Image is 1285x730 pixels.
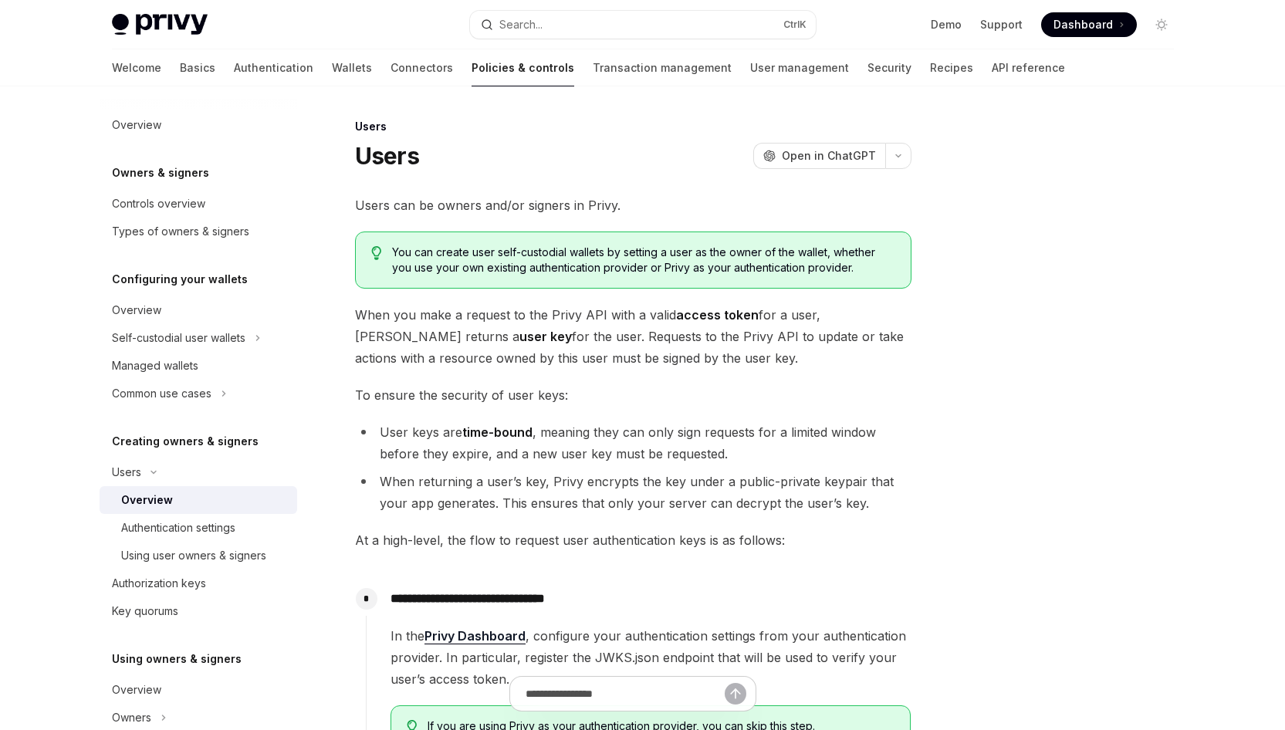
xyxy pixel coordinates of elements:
div: Managed wallets [112,357,198,375]
span: To ensure the security of user keys: [355,384,911,406]
span: Open in ChatGPT [782,148,876,164]
a: Managed wallets [100,352,297,380]
svg: Tip [371,246,382,260]
a: Using user owners & signers [100,542,297,569]
div: Users [112,463,141,482]
button: Toggle Common use cases section [100,380,297,407]
div: Self-custodial user wallets [112,329,245,347]
span: In the , configure your authentication settings from your authentication provider. In particular,... [391,625,911,690]
button: Open in ChatGPT [753,143,885,169]
input: Ask a question... [526,677,725,711]
span: Ctrl K [783,19,807,31]
div: Owners [112,708,151,727]
a: Transaction management [593,49,732,86]
div: Users [355,119,911,134]
a: Recipes [930,49,973,86]
div: Overview [112,301,161,319]
button: Toggle dark mode [1149,12,1174,37]
li: When returning a user’s key, Privy encrypts the key under a public-private keypair that your app ... [355,471,911,514]
div: Key quorums [112,602,178,620]
button: Toggle Self-custodial user wallets section [100,324,297,352]
a: Basics [180,49,215,86]
li: User keys are , meaning they can only sign requests for a limited window before they expire, and ... [355,421,911,465]
div: Authorization keys [112,574,206,593]
button: Open search [470,11,816,39]
a: Connectors [391,49,453,86]
h5: Using owners & signers [112,650,242,668]
span: Dashboard [1053,17,1113,32]
strong: access token [676,307,759,323]
button: Send message [725,683,746,705]
a: Authentication [234,49,313,86]
h5: Configuring your wallets [112,270,248,289]
img: light logo [112,14,208,35]
div: Overview [112,681,161,699]
a: Key quorums [100,597,297,625]
a: Welcome [112,49,161,86]
a: Overview [100,296,297,324]
a: API reference [992,49,1065,86]
span: You can create user self-custodial wallets by setting a user as the owner of the wallet, whether ... [392,245,894,275]
div: Common use cases [112,384,211,403]
span: Users can be owners and/or signers in Privy. [355,194,911,216]
a: Authentication settings [100,514,297,542]
button: Toggle Users section [100,458,297,486]
a: Controls overview [100,190,297,218]
a: Demo [931,17,962,32]
a: User management [750,49,849,86]
div: Controls overview [112,194,205,213]
div: Types of owners & signers [112,222,249,241]
h5: Owners & signers [112,164,209,182]
a: Types of owners & signers [100,218,297,245]
a: Policies & controls [472,49,574,86]
a: Authorization keys [100,569,297,597]
div: Using user owners & signers [121,546,266,565]
strong: time-bound [462,424,533,440]
h1: Users [355,142,419,170]
a: Support [980,17,1023,32]
a: Privy Dashboard [424,628,526,644]
strong: user key [519,329,572,344]
a: Dashboard [1041,12,1137,37]
a: Wallets [332,49,372,86]
div: Overview [112,116,161,134]
a: Overview [100,111,297,139]
div: Overview [121,491,173,509]
a: Overview [100,676,297,704]
span: When you make a request to the Privy API with a valid for a user, [PERSON_NAME] returns a for the... [355,304,911,369]
a: Overview [100,486,297,514]
a: Security [867,49,911,86]
h5: Creating owners & signers [112,432,259,451]
div: Search... [499,15,543,34]
span: At a high-level, the flow to request user authentication keys is as follows: [355,529,911,551]
div: Authentication settings [121,519,235,537]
